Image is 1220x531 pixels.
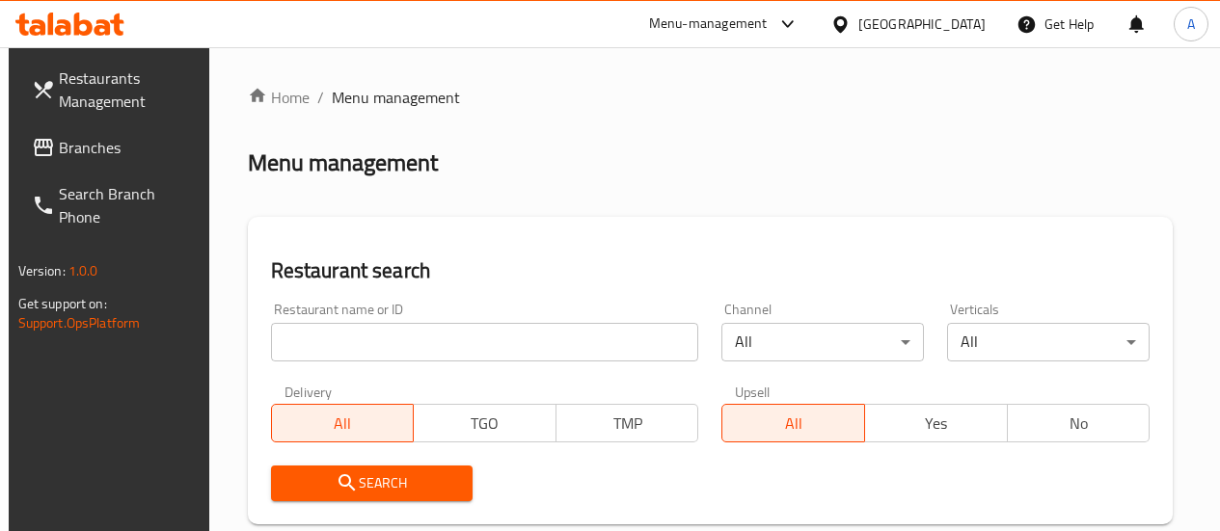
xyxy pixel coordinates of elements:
[286,471,458,495] span: Search
[18,258,66,283] span: Version:
[16,124,212,171] a: Branches
[317,86,324,109] li: /
[248,86,1174,109] nav: breadcrumb
[1187,13,1195,35] span: A
[721,323,924,361] div: All
[721,404,865,442] button: All
[271,404,415,442] button: All
[16,55,212,124] a: Restaurants Management
[735,385,771,398] label: Upsell
[1016,410,1143,438] span: No
[556,404,699,442] button: TMP
[271,323,699,361] input: Search for restaurant name or ID..
[858,13,986,35] div: [GEOGRAPHIC_DATA]
[1007,404,1151,442] button: No
[285,385,333,398] label: Delivery
[421,410,549,438] span: TGO
[564,410,691,438] span: TMP
[59,182,197,228] span: Search Branch Phone
[332,86,460,109] span: Menu management
[271,465,474,501] button: Search
[16,171,212,240] a: Search Branch Phone
[248,147,438,178] h2: Menu management
[59,66,197,113] span: Restaurants Management
[947,323,1150,361] div: All
[68,258,98,283] span: 1.0.0
[18,291,107,316] span: Get support on:
[413,404,556,442] button: TGO
[248,86,310,109] a: Home
[271,256,1151,285] h2: Restaurant search
[730,410,857,438] span: All
[59,136,197,159] span: Branches
[873,410,1000,438] span: Yes
[649,13,768,36] div: Menu-management
[18,310,141,335] a: Support.OpsPlatform
[280,410,407,438] span: All
[864,404,1008,442] button: Yes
